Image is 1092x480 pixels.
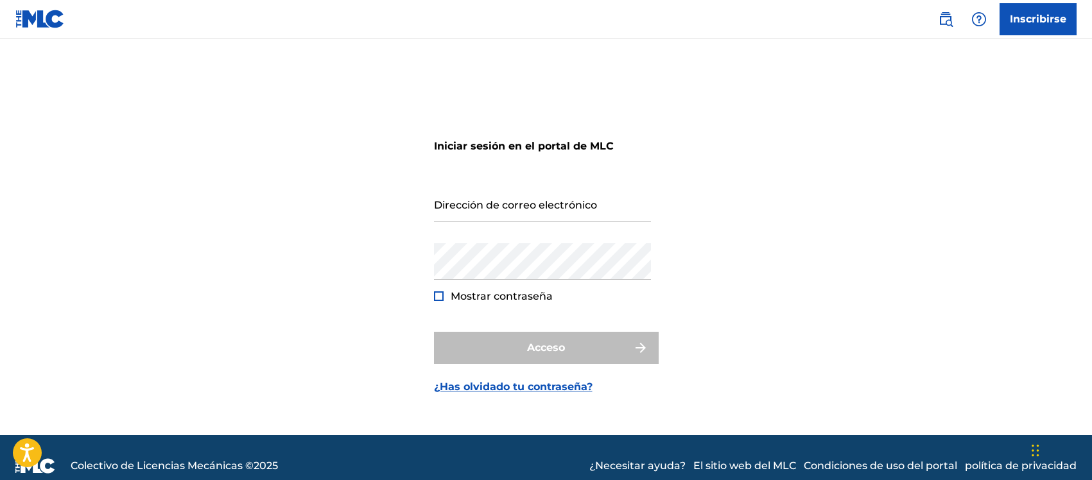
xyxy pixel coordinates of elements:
[15,10,65,28] img: Logotipo del MLC
[965,459,1077,472] font: política de privacidad
[693,459,796,472] font: El sitio web del MLC
[804,459,957,472] font: Condiciones de uso del portal
[589,459,686,472] font: ¿Necesitar ayuda?
[589,458,686,474] a: ¿Necesitar ayuda?
[965,458,1077,474] a: política de privacidad
[1032,431,1039,470] div: Arrastrar
[71,459,254,472] font: Colectivo de Licencias Mecánicas ©
[938,12,953,27] img: buscar
[434,381,593,393] font: ¿Has olvidado tu contraseña?
[434,379,593,395] a: ¿Has olvidado tu contraseña?
[1028,418,1092,480] iframe: Widget de chat
[434,140,614,152] font: Iniciar sesión en el portal de MLC
[933,6,958,32] a: Búsqueda pública
[1000,3,1077,35] a: Inscribirse
[693,458,796,474] a: El sitio web del MLC
[966,6,992,32] div: Ayuda
[804,458,957,474] a: Condiciones de uso del portal
[1010,13,1066,25] font: Inscribirse
[254,459,278,472] font: 2025
[451,290,553,302] font: Mostrar contraseña
[15,458,55,474] img: logo
[971,12,987,27] img: ayuda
